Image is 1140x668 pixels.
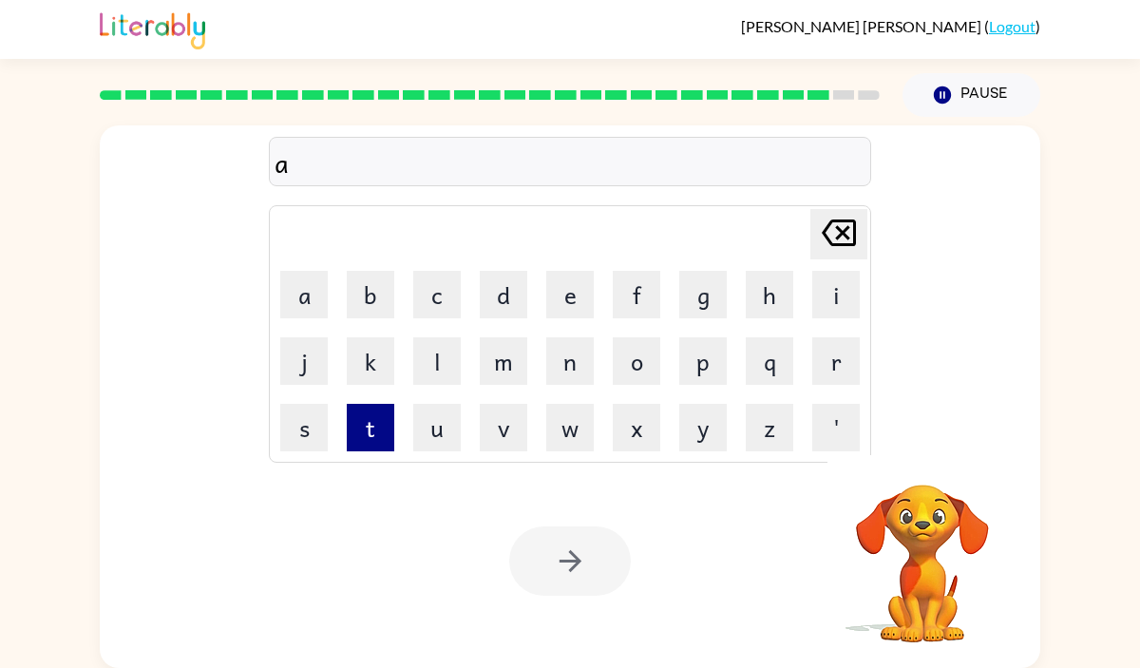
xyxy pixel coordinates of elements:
button: r [812,337,860,385]
div: a [275,143,865,182]
button: f [613,271,660,318]
button: l [413,337,461,385]
button: h [746,271,793,318]
button: i [812,271,860,318]
div: ( ) [741,17,1040,35]
button: u [413,404,461,451]
button: z [746,404,793,451]
button: k [347,337,394,385]
button: Pause [902,73,1040,117]
button: t [347,404,394,451]
span: [PERSON_NAME] [PERSON_NAME] [741,17,984,35]
button: m [480,337,527,385]
button: v [480,404,527,451]
button: d [480,271,527,318]
button: p [679,337,727,385]
button: o [613,337,660,385]
button: s [280,404,328,451]
button: g [679,271,727,318]
button: w [546,404,594,451]
button: j [280,337,328,385]
button: e [546,271,594,318]
button: c [413,271,461,318]
button: x [613,404,660,451]
button: b [347,271,394,318]
video: Your browser must support playing .mp4 files to use Literably. Please try using another browser. [827,455,1017,645]
button: q [746,337,793,385]
button: y [679,404,727,451]
img: Literably [100,8,205,49]
button: ' [812,404,860,451]
button: n [546,337,594,385]
a: Logout [989,17,1035,35]
button: a [280,271,328,318]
